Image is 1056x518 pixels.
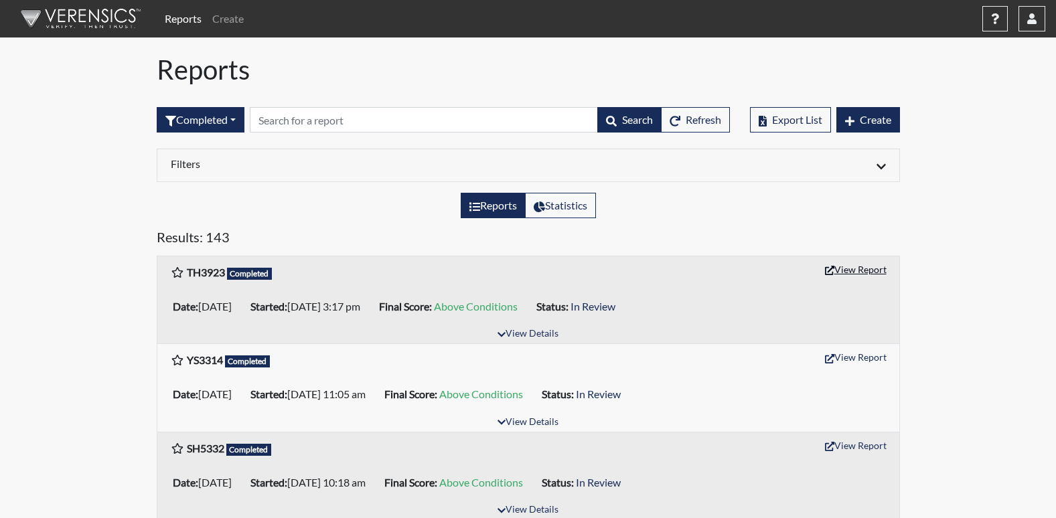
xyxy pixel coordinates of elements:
b: Date: [173,387,198,400]
button: Refresh [661,107,730,133]
button: Create [836,107,900,133]
li: [DATE] [167,296,245,317]
button: View Report [819,259,893,280]
button: View Details [492,414,564,432]
span: In Review [576,476,621,489]
span: Export List [772,113,822,126]
div: Click to expand/collapse filters [161,157,896,173]
label: View statistics about completed interviews [525,193,596,218]
span: Above Conditions [439,387,523,400]
li: [DATE] [167,383,245,405]
h6: Filters [171,157,518,170]
b: Status: [542,387,574,400]
div: Filter by interview status [157,107,244,133]
span: Completed [225,355,271,367]
span: In Review [571,300,615,313]
b: Date: [173,300,198,313]
button: Export List [750,107,831,133]
span: Above Conditions [439,476,523,489]
b: Date: [173,476,198,489]
span: Above Conditions [434,300,518,313]
button: View Details [492,325,564,343]
b: YS3314 [187,353,223,366]
b: Status: [542,476,574,489]
span: Completed [226,444,272,456]
button: Search [597,107,662,133]
b: Started: [250,387,287,400]
button: View Report [819,347,893,367]
a: Reports [159,5,207,32]
li: [DATE] 3:17 pm [245,296,374,317]
b: TH3923 [187,266,225,278]
button: View Report [819,435,893,456]
button: Completed [157,107,244,133]
label: View the list of reports [461,193,526,218]
b: Started: [250,300,287,313]
span: Refresh [686,113,721,126]
h5: Results: 143 [157,229,900,250]
b: Final Score: [379,300,432,313]
b: SH5332 [187,442,224,454]
b: Final Score: [384,387,437,400]
span: In Review [576,387,621,400]
li: [DATE] 10:18 am [245,472,379,493]
b: Started: [250,476,287,489]
span: Create [860,113,891,126]
li: [DATE] [167,472,245,493]
li: [DATE] 11:05 am [245,383,379,405]
a: Create [207,5,249,32]
input: Search by Registration ID, Interview Number, or Investigation Name. [250,107,598,133]
b: Status: [536,300,569,313]
h1: Reports [157,54,900,86]
b: Final Score: [384,476,437,489]
span: Completed [227,268,273,280]
span: Search [622,113,653,126]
